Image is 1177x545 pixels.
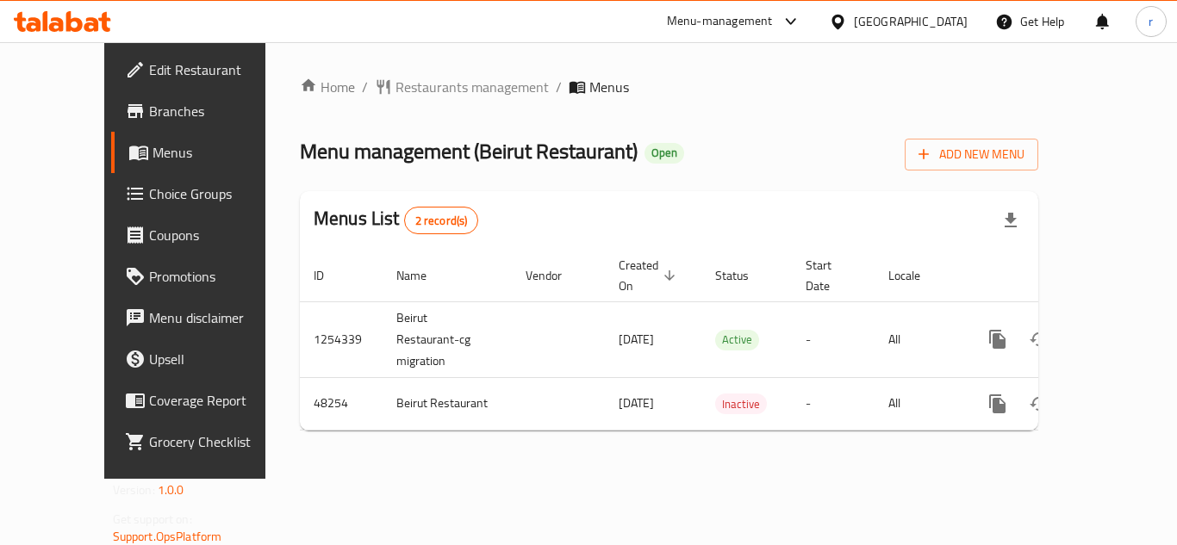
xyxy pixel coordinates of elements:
span: Branches [149,101,287,121]
td: Beirut Restaurant-cg migration [383,301,512,377]
div: Total records count [404,207,479,234]
span: Grocery Checklist [149,431,287,452]
td: - [792,377,875,430]
a: Branches [111,90,301,132]
span: Promotions [149,266,287,287]
td: All [875,377,963,430]
a: Upsell [111,338,301,380]
td: 1254339 [300,301,383,377]
span: Created On [619,255,681,296]
span: Inactive [715,394,767,414]
span: 1.0.0 [158,479,184,501]
span: Status [715,265,771,286]
a: Edit Restaurant [111,49,301,90]
div: Menu-management [667,11,773,32]
a: Coverage Report [111,380,301,421]
span: 2 record(s) [405,213,478,229]
span: Menus [589,77,629,97]
span: [DATE] [619,392,654,414]
div: Open [645,143,684,164]
span: Start Date [806,255,854,296]
td: Beirut Restaurant [383,377,512,430]
h2: Menus List [314,206,478,234]
nav: breadcrumb [300,77,1038,97]
div: Export file [990,200,1031,241]
span: Choice Groups [149,183,287,204]
span: Locale [888,265,943,286]
a: Home [300,77,355,97]
div: [GEOGRAPHIC_DATA] [854,12,968,31]
a: Grocery Checklist [111,421,301,462]
span: Active [715,330,759,350]
a: Promotions [111,256,301,297]
span: Coupons [149,225,287,245]
span: Get support on: [113,508,192,530]
a: Menus [111,132,301,173]
table: enhanced table [300,250,1156,430]
span: Vendor [526,265,584,286]
span: Upsell [149,349,287,369]
div: Inactive [715,393,767,414]
span: Add New Menu [919,144,1024,165]
span: r [1149,12,1153,31]
button: Add New Menu [905,139,1038,170]
span: Restaurants management [395,77,549,97]
span: Edit Restaurant [149,59,287,80]
a: Menu disclaimer [111,297,301,338]
li: / [556,77,562,97]
div: Active [715,330,759,350]
span: Name [396,265,449,286]
button: more [977,383,1018,424]
span: [DATE] [619,328,654,350]
a: Coupons [111,214,301,256]
span: Menu management ( Beirut Restaurant ) [300,132,638,170]
a: Choice Groups [111,173,301,214]
span: Coverage Report [149,390,287,411]
button: Change Status [1018,319,1060,360]
span: Version: [113,479,155,501]
td: All [875,301,963,377]
a: Restaurants management [375,77,549,97]
button: more [977,319,1018,360]
li: / [362,77,368,97]
span: ID [314,265,346,286]
td: - [792,301,875,377]
td: 48254 [300,377,383,430]
span: Menus [153,142,287,163]
th: Actions [963,250,1156,302]
span: Open [645,146,684,160]
button: Change Status [1018,383,1060,424]
span: Menu disclaimer [149,307,287,328]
